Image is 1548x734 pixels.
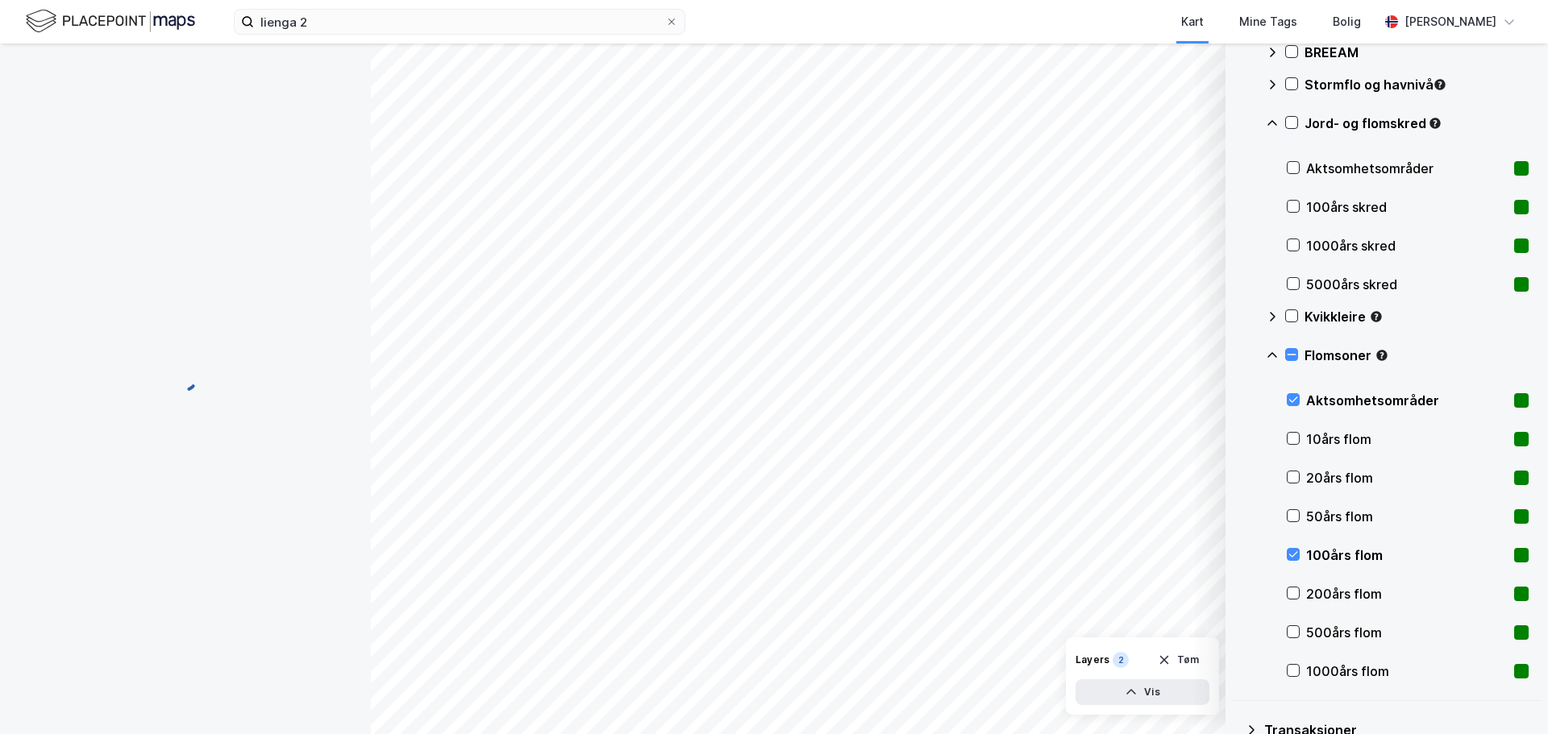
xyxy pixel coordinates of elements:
input: Søk på adresse, matrikkel, gårdeiere, leietakere eller personer [254,10,665,34]
div: 5000års skred [1306,275,1508,294]
div: [PERSON_NAME] [1404,12,1496,31]
div: 500års flom [1306,623,1508,642]
div: 2 [1113,652,1129,668]
iframe: Chat Widget [1467,657,1548,734]
div: Flomsoner [1305,346,1529,365]
div: Tooltip anchor [1375,348,1389,363]
div: Stormflo og havnivå [1305,75,1529,94]
div: 100års skred [1306,197,1508,217]
div: Tooltip anchor [1433,77,1447,92]
div: Kart [1181,12,1204,31]
div: Tooltip anchor [1369,309,1384,324]
div: Aktsomhetsområder [1306,391,1508,410]
div: 100års flom [1306,545,1508,565]
div: Layers [1076,653,1109,666]
button: Vis [1076,679,1209,705]
div: Aktsomhetsområder [1306,159,1508,178]
img: spinner.a6d8c91a73a9ac5275cf975e30b51cfb.svg [173,367,198,392]
button: Tøm [1147,647,1209,673]
div: Mine Tags [1239,12,1297,31]
div: 200års flom [1306,584,1508,603]
div: Kvikkleire [1305,307,1529,326]
div: 10års flom [1306,429,1508,449]
div: BREEAM [1305,43,1529,62]
div: Bolig [1333,12,1361,31]
div: 50års flom [1306,507,1508,526]
img: logo.f888ab2527a4732fd821a326f86c7f29.svg [26,7,195,35]
div: 1000års skred [1306,236,1508,255]
div: 1000års flom [1306,661,1508,681]
div: Jord- og flomskred [1305,114,1529,133]
div: 20års flom [1306,468,1508,487]
div: Tooltip anchor [1428,116,1442,131]
div: Kontrollprogram for chat [1467,657,1548,734]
